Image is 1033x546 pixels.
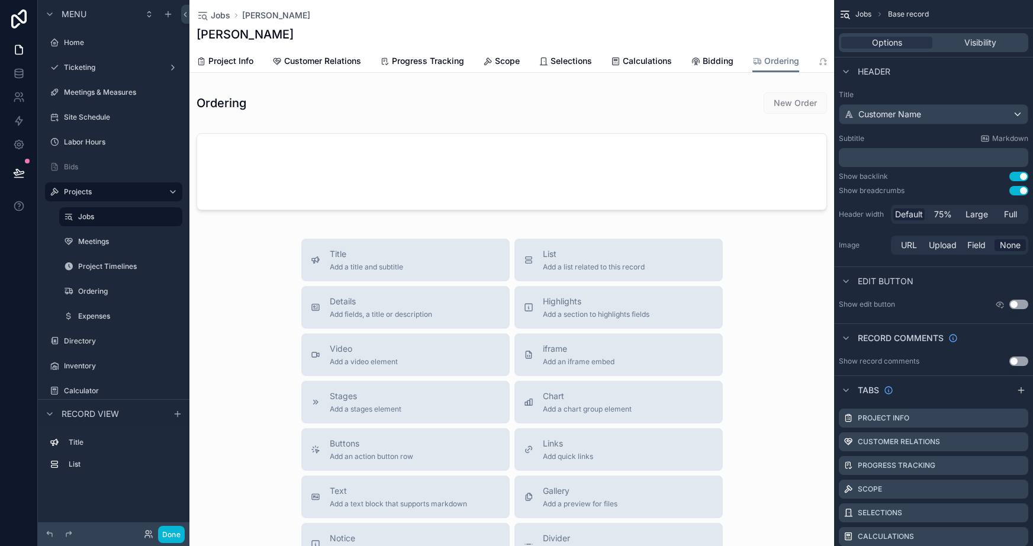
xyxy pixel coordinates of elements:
span: Gallery [543,485,617,497]
label: Project Timelines [78,262,180,271]
span: Notice [330,532,400,544]
span: Customer Name [858,108,921,120]
a: Calculations [611,50,672,74]
span: Buttons [330,438,413,449]
a: Ordering [752,50,799,73]
a: Calculator [45,381,182,400]
span: Divider [543,532,587,544]
a: [PERSON_NAME] [242,9,310,21]
div: Show record comments [839,356,919,366]
div: Show breadcrumbs [839,186,905,195]
button: VideoAdd a video element [301,333,510,376]
a: Ticketing [45,58,182,77]
span: Markdown [992,134,1028,143]
span: Ordering [764,55,799,67]
label: Ticketing [64,63,163,72]
a: Selections [539,50,592,74]
span: Customer Relations [284,55,361,67]
span: Project Info [208,55,253,67]
span: Add a text block that supports markdown [330,499,467,509]
span: Full [1004,208,1017,220]
span: Add a section to highlights fields [543,310,649,319]
span: Tabs [858,384,879,396]
a: Progress Tracking [380,50,464,74]
a: Ordering [59,282,182,301]
a: Project Info [197,50,253,74]
div: scrollable content [839,148,1028,167]
span: Base record [888,9,929,19]
span: iframe [543,343,614,355]
button: Done [158,526,185,543]
span: Add a video element [330,357,398,367]
span: Video [330,343,398,355]
span: Selections [551,55,592,67]
label: Expenses [78,311,180,321]
a: Home [45,33,182,52]
button: LinksAdd quick links [514,428,723,471]
label: Meetings [78,237,180,246]
button: DetailsAdd fields, a title or description [301,286,510,329]
a: Bidding [691,50,733,74]
span: Jobs [855,9,871,19]
label: Customer Relations [858,437,940,447]
span: Title [330,248,403,260]
span: Edit button [858,275,913,287]
label: Meetings & Measures [64,88,180,97]
span: Bidding [703,55,733,67]
div: scrollable content [38,428,189,486]
a: Bids [45,158,182,176]
span: Menu [62,8,86,20]
label: Title [69,438,178,447]
span: 75% [934,208,952,220]
label: Home [64,38,180,47]
h1: [PERSON_NAME] [197,26,294,43]
button: TitleAdd a title and subtitle [301,239,510,281]
span: Jobs [211,9,230,21]
span: Highlights [543,296,649,307]
span: Add an iframe embed [543,357,614,367]
span: Links [543,438,593,449]
span: Scope [495,55,520,67]
label: Title [839,90,1028,99]
a: Directory [45,332,182,351]
button: HighlightsAdd a section to highlights fields [514,286,723,329]
label: Image [839,240,886,250]
a: Scope [483,50,520,74]
button: ListAdd a list related to this record [514,239,723,281]
label: Inventory [64,361,180,371]
a: Markdown [980,134,1028,143]
span: Add a title and subtitle [330,262,403,272]
span: Stages [330,390,401,402]
a: Projects [45,182,182,201]
label: Scope [858,484,882,494]
span: Add quick links [543,452,593,461]
span: Record comments [858,332,944,344]
a: Jobs [59,207,182,226]
span: Chart [543,390,632,402]
a: Labor Hours [45,133,182,152]
span: Add fields, a title or description [330,310,432,319]
span: Visibility [964,37,996,49]
label: Subtitle [839,134,864,143]
a: Inventory [45,356,182,375]
label: Directory [64,336,180,346]
button: GalleryAdd a preview for files [514,476,723,518]
button: TextAdd a text block that supports markdown [301,476,510,518]
button: ChartAdd a chart group element [514,381,723,423]
a: Meetings & Measures [45,83,182,102]
span: Add a list related to this record [543,262,645,272]
span: Add a preview for files [543,499,617,509]
button: StagesAdd a stages element [301,381,510,423]
span: Add a chart group element [543,404,632,414]
label: Progress Tracking [858,461,935,470]
span: Details [330,296,432,307]
div: Show backlink [839,172,888,181]
span: Add a stages element [330,404,401,414]
span: Upload [929,239,957,251]
label: Labor Hours [64,137,180,147]
a: Expenses [59,307,182,326]
span: Add an action button row [330,452,413,461]
span: URL [901,239,917,251]
span: Header [858,66,890,78]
